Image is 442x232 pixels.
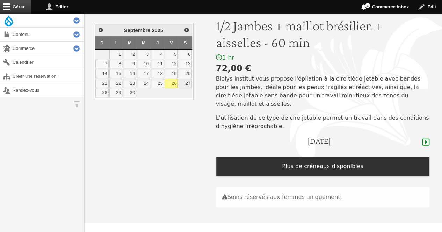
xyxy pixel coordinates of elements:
[179,79,192,88] a: 27
[124,28,151,33] span: Septembre
[216,54,429,62] div: 1 hr
[179,50,192,59] a: 6
[123,79,136,88] a: 23
[216,157,429,176] div: Plus de créneaux disponibles
[184,27,189,33] span: Suivant
[95,79,109,88] a: 21
[95,69,109,78] a: 14
[123,69,136,78] a: 16
[137,60,150,69] a: 10
[216,62,429,75] div: 72,00 €
[152,28,163,33] span: 2025
[95,60,109,69] a: 7
[142,40,145,45] span: Mercredi
[100,40,104,45] span: Dimanche
[95,89,109,98] a: 28
[109,89,123,98] a: 29
[307,136,331,146] h4: [DATE]
[165,79,178,88] a: 26
[137,79,150,88] a: 24
[109,50,123,59] a: 1
[123,89,136,98] a: 30
[109,60,123,69] a: 8
[109,69,123,78] a: 15
[165,50,178,59] a: 5
[137,69,150,78] a: 17
[151,79,164,88] a: 25
[179,69,192,78] a: 20
[184,40,187,45] span: Samedi
[182,25,191,35] a: Suivant
[151,50,164,59] a: 4
[70,97,84,111] button: Orientation horizontale
[109,79,123,88] a: 22
[96,25,105,35] a: Précédent
[216,114,429,130] p: L'utilisation de ce type de cire jetable permet un travail dans des conditions d'hygiène irréproc...
[151,60,164,69] a: 11
[179,60,192,69] a: 13
[128,40,132,45] span: Mardi
[216,75,429,108] p: Biolys Institut vous propose l'épilation à la cire tiède jetable avec bandes pour les jambes, idé...
[365,3,370,8] span: 1
[123,50,136,59] a: 2
[170,40,173,45] span: Vendredi
[151,69,164,78] a: 18
[216,17,429,51] h1: 1/2 Jambes + maillot brésilien + aisselles - 60 min
[165,69,178,78] a: 19
[156,40,159,45] span: Jeudi
[98,27,103,33] span: Précédent
[216,187,429,207] div: Soins réservés aux femmes uniquement.
[123,60,136,69] a: 9
[114,40,117,45] span: Lundi
[137,50,150,59] a: 3
[165,60,178,69] a: 12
